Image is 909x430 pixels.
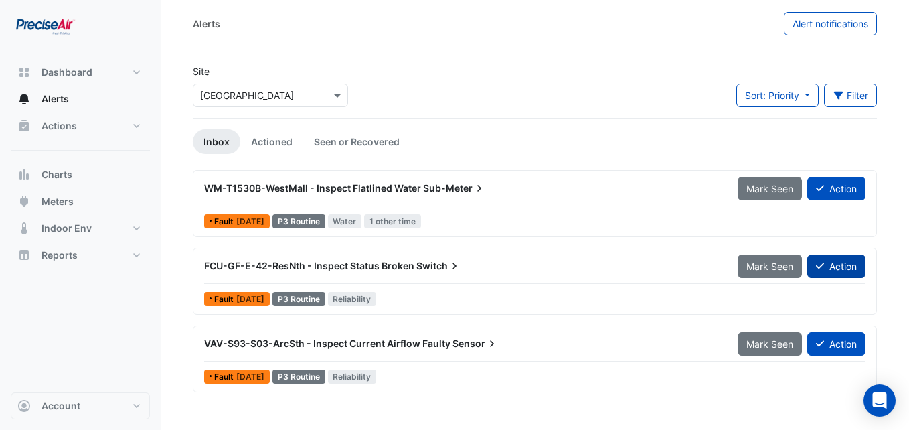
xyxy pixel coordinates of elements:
[11,113,150,139] button: Actions
[204,182,421,194] span: WM-T1530B-WestMall - Inspect Flatlined Water
[746,183,793,194] span: Mark Seen
[17,66,31,79] app-icon: Dashboard
[214,218,236,226] span: Fault
[272,214,325,228] div: P3 Routine
[272,370,325,384] div: P3 Routine
[240,129,303,154] a: Actioned
[746,338,793,350] span: Mark Seen
[17,168,31,182] app-icon: Charts
[11,242,150,269] button: Reports
[11,161,150,188] button: Charts
[736,84,819,107] button: Sort: Priority
[416,259,461,273] span: Switch
[452,337,499,350] span: Sensor
[193,17,220,31] div: Alerts
[42,399,80,413] span: Account
[16,11,76,38] img: Company Logo
[42,222,92,235] span: Indoor Env
[746,261,793,272] span: Mark Seen
[793,18,868,29] span: Alert notifications
[807,177,865,200] button: Action
[745,90,799,101] span: Sort: Priority
[193,129,240,154] a: Inbox
[236,372,264,382] span: Sat 05-Jul-2025 21:30 AEST
[17,222,31,235] app-icon: Indoor Env
[11,392,150,419] button: Account
[214,295,236,303] span: Fault
[204,260,414,271] span: FCU-GF-E-42-ResNth - Inspect Status Broken
[17,195,31,208] app-icon: Meters
[42,66,92,79] span: Dashboard
[738,255,802,278] button: Mark Seen
[328,292,377,306] span: Reliability
[824,84,878,107] button: Filter
[863,384,896,417] div: Open Intercom Messenger
[738,332,802,356] button: Mark Seen
[17,248,31,262] app-icon: Reports
[42,248,78,262] span: Reports
[236,216,264,226] span: Thu 07-Aug-2025 17:16 AEST
[328,370,377,384] span: Reliability
[423,182,486,195] span: Sub-Meter
[17,119,31,133] app-icon: Actions
[193,64,210,78] label: Site
[42,168,72,182] span: Charts
[272,292,325,306] div: P3 Routine
[42,92,69,106] span: Alerts
[17,92,31,106] app-icon: Alerts
[807,332,865,356] button: Action
[303,129,410,154] a: Seen or Recovered
[364,214,421,228] span: 1 other time
[236,294,264,304] span: Mon 04-Aug-2025 07:45 AEST
[204,338,450,349] span: VAV-S93-S03-ArcSth - Inspect Current Airflow Faulty
[738,177,802,200] button: Mark Seen
[807,255,865,278] button: Action
[11,86,150,113] button: Alerts
[214,373,236,381] span: Fault
[11,59,150,86] button: Dashboard
[42,195,74,208] span: Meters
[328,214,362,228] span: Water
[784,12,877,35] button: Alert notifications
[11,188,150,215] button: Meters
[11,215,150,242] button: Indoor Env
[42,119,77,133] span: Actions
